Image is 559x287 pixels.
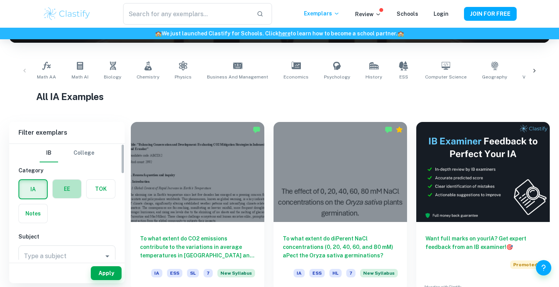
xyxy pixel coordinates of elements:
input: Search for any exemplars... [123,3,250,25]
h6: Subject [18,232,115,241]
img: Marked [385,126,392,133]
button: College [73,144,94,162]
span: IA [294,269,305,277]
span: 7 [204,269,213,277]
h6: We just launched Clastify for Schools. Click to learn how to become a school partner. [2,29,557,38]
div: Filter type choice [40,144,94,162]
span: Computer Science [425,73,467,80]
div: Starting from the May 2026 session, the ESS IA requirements have changed. We created this exempla... [217,269,255,282]
div: Premium [395,126,403,133]
h6: To what extent do diPerent NaCl concentrations (0, 20, 40, 60, and 80 mM) aPect the Oryza sativa ... [283,234,398,260]
span: Geography [482,73,507,80]
span: SL [187,269,199,277]
p: Exemplars [304,9,340,18]
img: Clastify logo [43,6,92,22]
span: IA [151,269,162,277]
span: Physics [175,73,192,80]
h6: Filter exemplars [9,122,125,143]
button: Open [102,251,113,262]
span: 🎯 [506,244,513,250]
span: HL [329,269,342,277]
span: 🏫 [397,30,404,37]
button: Help and Feedback [536,260,551,275]
span: Business and Management [207,73,268,80]
h6: Want full marks on your IA ? Get expert feedback from an IB examiner! [426,234,541,251]
span: ESS [309,269,325,277]
button: Notes [19,204,47,223]
button: IA [19,180,47,199]
span: Chemistry [137,73,159,80]
img: Marked [253,126,260,133]
span: Math AA [37,73,56,80]
button: JOIN FOR FREE [464,7,517,21]
span: ESS [399,73,408,80]
img: Thumbnail [416,122,550,222]
a: here [279,30,290,37]
h6: Category [18,166,115,175]
div: Starting from the May 2026 session, the ESS IA requirements have changed. We created this exempla... [360,269,398,282]
span: History [365,73,382,80]
h6: To what extent do CO2 emissions contribute to the variations in average temperatures in [GEOGRAPH... [140,234,255,260]
span: New Syllabus [217,269,255,277]
span: ESS [167,269,182,277]
p: Review [355,10,381,18]
button: IB [40,144,58,162]
span: Psychology [324,73,350,80]
span: Math AI [72,73,88,80]
h1: All IA Examples [36,90,523,103]
button: Apply [91,266,122,280]
a: Login [434,11,449,17]
span: Biology [104,73,121,80]
button: TOK [87,180,115,198]
span: Economics [284,73,309,80]
span: Promoted [510,260,541,269]
span: 7 [346,269,355,277]
span: 🏫 [155,30,162,37]
a: Schools [397,11,418,17]
span: New Syllabus [360,269,398,277]
button: EE [53,180,81,198]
